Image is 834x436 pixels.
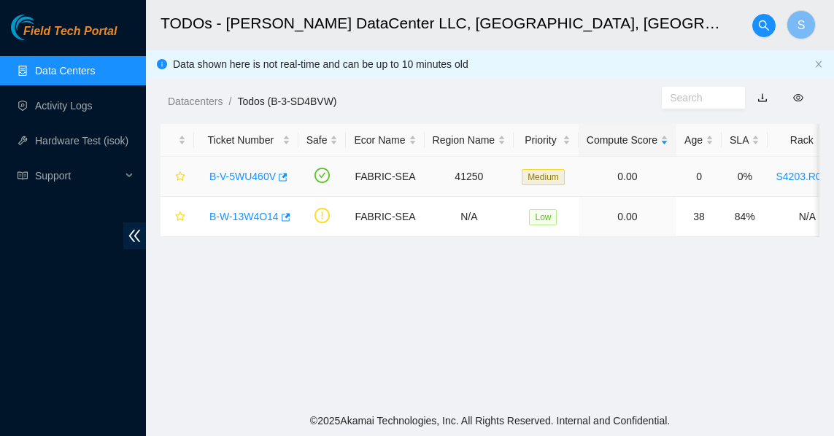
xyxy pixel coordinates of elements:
td: 84% [722,197,768,237]
a: B-V-5WU460V [209,171,276,182]
button: star [169,205,186,228]
a: Activity Logs [35,100,93,112]
span: double-left [123,222,146,249]
span: read [18,171,28,181]
td: FABRIC-SEA [346,157,424,197]
td: 0.00 [579,157,676,197]
input: Search [670,90,725,106]
button: star [169,165,186,188]
a: Todos (B-3-SD4BVW) [237,96,336,107]
td: 38 [676,197,722,237]
td: N/A [425,197,514,237]
span: Low [529,209,557,225]
td: 41250 [425,157,514,197]
span: check-circle [314,168,330,183]
a: download [757,92,768,104]
td: 0.00 [579,197,676,237]
span: S [798,16,806,34]
a: Hardware Test (isok) [35,135,128,147]
span: star [175,211,185,223]
span: Medium [522,169,565,185]
a: Data Centers [35,65,95,77]
a: B-W-13W4O14 [209,211,279,222]
span: star [175,171,185,183]
span: eye [793,93,803,103]
footer: © 2025 Akamai Technologies, Inc. All Rights Reserved. Internal and Confidential. [146,405,834,436]
span: Support [35,161,121,190]
span: / [228,96,231,107]
button: close [814,60,823,69]
button: S [787,10,816,39]
a: Akamai TechnologiesField Tech Portal [11,26,117,45]
a: Datacenters [168,96,223,107]
img: Akamai Technologies [11,15,74,40]
span: search [753,20,775,31]
button: search [752,14,776,37]
span: Field Tech Portal [23,25,117,39]
span: exclamation-circle [314,208,330,223]
td: 0 [676,157,722,197]
button: download [746,86,779,109]
td: FABRIC-SEA [346,197,424,237]
td: 0% [722,157,768,197]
